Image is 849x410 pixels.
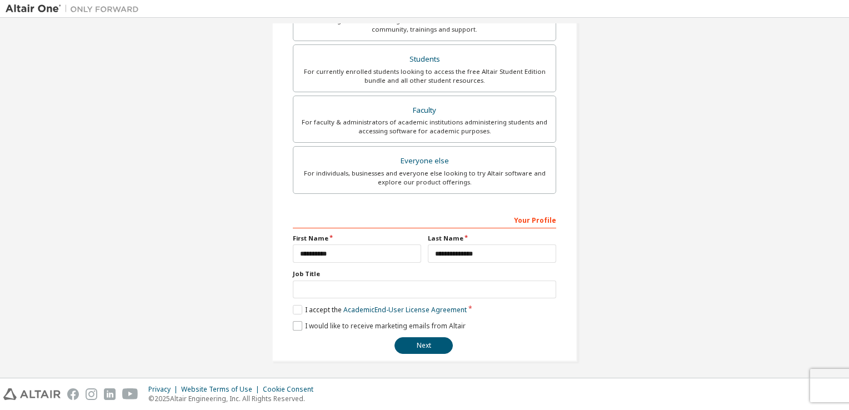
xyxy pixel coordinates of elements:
label: First Name [293,234,421,243]
label: I accept the [293,305,467,314]
div: For currently enrolled students looking to access the free Altair Student Edition bundle and all ... [300,67,549,85]
p: © 2025 Altair Engineering, Inc. All Rights Reserved. [148,394,320,403]
img: youtube.svg [122,388,138,400]
div: Privacy [148,385,181,394]
div: Faculty [300,103,549,118]
a: Academic End-User License Agreement [343,305,467,314]
button: Next [394,337,453,354]
div: Website Terms of Use [181,385,263,394]
label: I would like to receive marketing emails from Altair [293,321,466,331]
div: For individuals, businesses and everyone else looking to try Altair software and explore our prod... [300,169,549,187]
label: Last Name [428,234,556,243]
img: linkedin.svg [104,388,116,400]
img: instagram.svg [86,388,97,400]
div: Students [300,52,549,67]
div: For existing customers looking to access software downloads, HPC resources, community, trainings ... [300,16,549,34]
img: Altair One [6,3,144,14]
div: Everyone else [300,153,549,169]
div: Your Profile [293,211,556,228]
div: For faculty & administrators of academic institutions administering students and accessing softwa... [300,118,549,136]
img: facebook.svg [67,388,79,400]
label: Job Title [293,269,556,278]
div: Cookie Consent [263,385,320,394]
img: altair_logo.svg [3,388,61,400]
